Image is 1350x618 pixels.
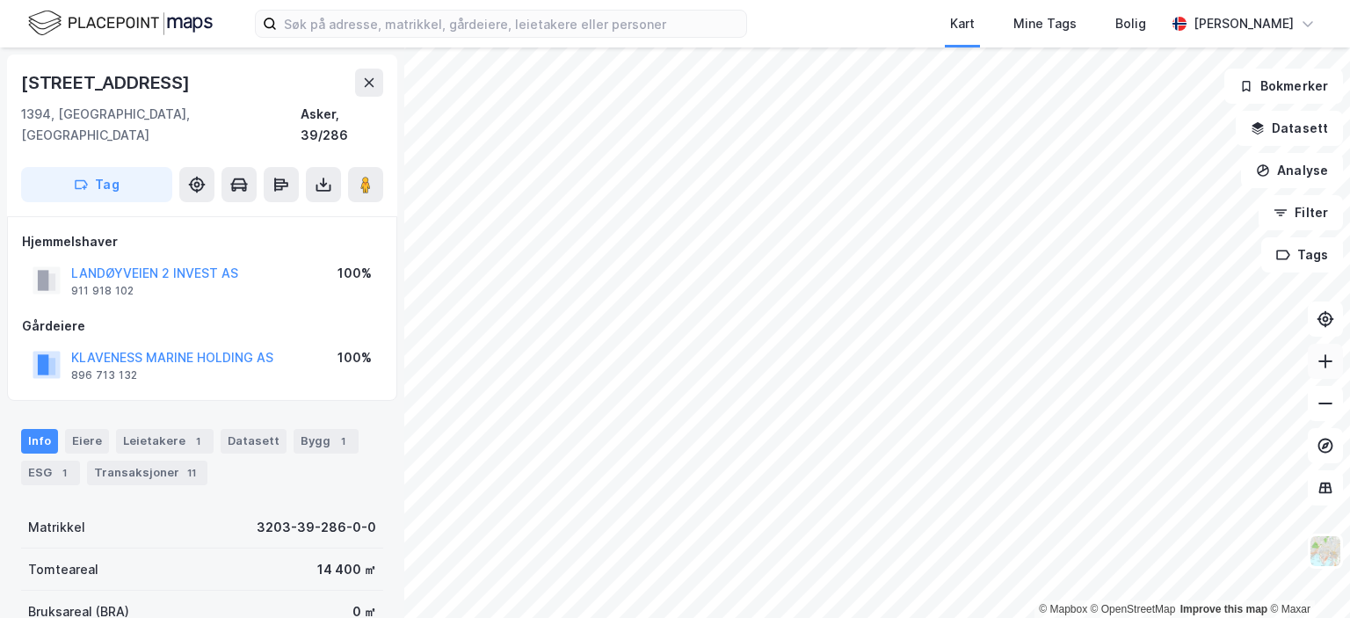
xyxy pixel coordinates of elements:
img: logo.f888ab2527a4732fd821a326f86c7f29.svg [28,8,213,39]
div: 14 400 ㎡ [317,559,376,580]
div: 11 [183,464,200,482]
div: Bolig [1115,13,1146,34]
div: Info [21,429,58,454]
div: Transaksjoner [87,461,207,485]
button: Analyse [1241,153,1343,188]
div: 1 [55,464,73,482]
div: Kart [950,13,975,34]
button: Filter [1259,195,1343,230]
div: Eiere [65,429,109,454]
div: Tomteareal [28,559,98,580]
button: Tag [21,167,172,202]
button: Bokmerker [1224,69,1343,104]
a: Improve this map [1180,603,1267,615]
div: 896 713 132 [71,368,137,382]
div: ESG [21,461,80,485]
div: Matrikkel [28,517,85,538]
div: 3203-39-286-0-0 [257,517,376,538]
input: Søk på adresse, matrikkel, gårdeiere, leietakere eller personer [277,11,746,37]
div: Gårdeiere [22,316,382,337]
a: Mapbox [1039,603,1087,615]
div: Asker, 39/286 [301,104,383,146]
div: Datasett [221,429,287,454]
div: 1 [189,433,207,450]
div: 100% [337,263,372,284]
div: Bygg [294,429,359,454]
div: [STREET_ADDRESS] [21,69,193,97]
div: 911 918 102 [71,284,134,298]
div: Hjemmelshaver [22,231,382,252]
div: Leietakere [116,429,214,454]
button: Datasett [1236,111,1343,146]
button: Tags [1261,237,1343,273]
div: 100% [337,347,372,368]
div: 1394, [GEOGRAPHIC_DATA], [GEOGRAPHIC_DATA] [21,104,301,146]
div: Mine Tags [1013,13,1077,34]
div: [PERSON_NAME] [1194,13,1294,34]
div: Kontrollprogram for chat [1262,534,1350,618]
div: 1 [334,433,352,450]
a: OpenStreetMap [1091,603,1176,615]
iframe: Chat Widget [1262,534,1350,618]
